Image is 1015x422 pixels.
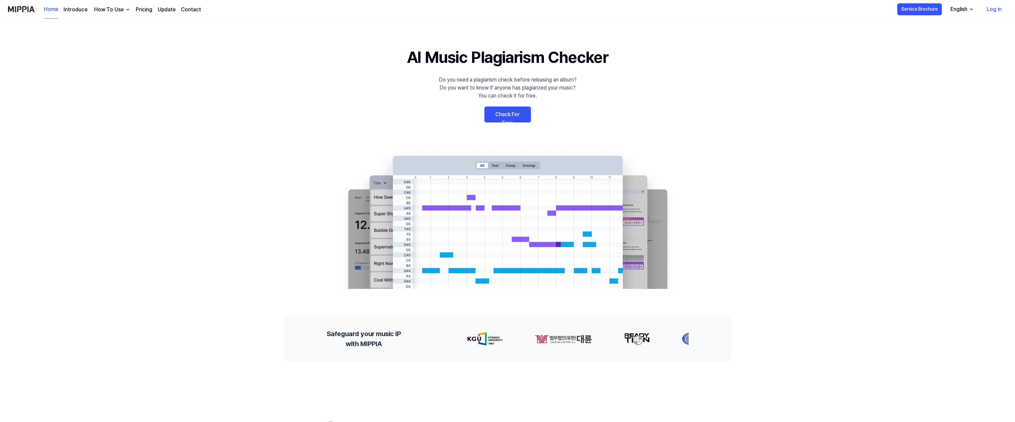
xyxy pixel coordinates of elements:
[181,6,201,14] a: Contact
[439,76,577,100] div: Do you need a plagiarism check before releasing an album? Do you want to know if anyone has plagi...
[897,3,942,15] button: Service Brochure
[93,6,125,14] div: How To Use
[327,329,401,349] h2: Safeguard your music IP with MIPPIA
[945,3,978,16] button: English
[158,6,176,14] a: Update
[622,332,648,345] img: partner-logo-2
[949,5,969,13] div: English
[335,149,681,289] img: main Image
[64,6,87,14] a: Introduce
[466,332,501,345] img: partner-logo-0
[407,45,608,69] h1: AI Music Plagiarism Checker
[44,0,58,19] a: Home
[125,7,130,12] img: down
[680,332,701,345] img: partner-logo-3
[484,106,531,122] a: Check For Free
[93,6,130,14] button: How To Use
[136,6,152,14] a: Pricing
[533,332,591,345] img: partner-logo-1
